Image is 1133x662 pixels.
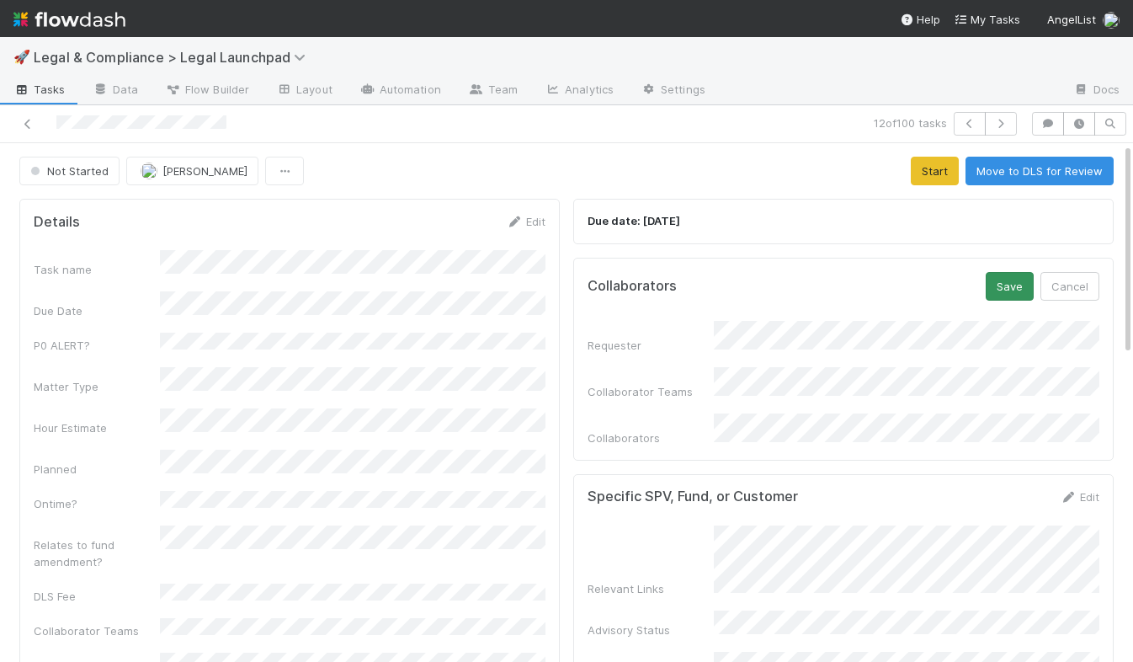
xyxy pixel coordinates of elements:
[627,77,719,104] a: Settings
[588,622,714,638] div: Advisory Status
[900,11,940,28] div: Help
[19,157,120,185] button: Not Started
[27,164,109,178] span: Not Started
[455,77,531,104] a: Team
[588,383,714,400] div: Collaborator Teams
[79,77,152,104] a: Data
[34,495,160,512] div: Ontime?
[34,622,160,639] div: Collaborator Teams
[34,419,160,436] div: Hour Estimate
[34,261,160,278] div: Task name
[34,214,80,231] h5: Details
[1047,13,1096,26] span: AngelList
[506,215,545,228] a: Edit
[1060,77,1133,104] a: Docs
[34,537,160,570] div: Relates to fund amendment?
[34,49,314,66] span: Legal & Compliance > Legal Launchpad
[34,588,160,605] div: DLS Fee
[1103,12,1120,29] img: avatar_6811aa62-070e-4b0a-ab85-15874fb457a1.png
[986,272,1034,301] button: Save
[13,81,66,98] span: Tasks
[588,488,798,505] h5: Specific SPV, Fund, or Customer
[954,11,1020,28] a: My Tasks
[126,157,258,185] button: [PERSON_NAME]
[911,157,959,185] button: Start
[965,157,1114,185] button: Move to DLS for Review
[531,77,627,104] a: Analytics
[263,77,346,104] a: Layout
[34,378,160,395] div: Matter Type
[162,164,247,178] span: [PERSON_NAME]
[588,214,680,227] strong: Due date: [DATE]
[13,50,30,64] span: 🚀
[954,13,1020,26] span: My Tasks
[34,461,160,478] div: Planned
[588,278,677,295] h5: Collaborators
[13,5,125,34] img: logo-inverted-e16ddd16eac7371096b0.svg
[34,337,160,354] div: P0 ALERT?
[1060,490,1099,504] a: Edit
[588,580,714,597] div: Relevant Links
[34,302,160,319] div: Due Date
[874,115,947,131] span: 12 of 100 tasks
[588,337,714,354] div: Requester
[141,163,157,179] img: avatar_b5be9b1b-4537-4870-b8e7-50cc2287641b.png
[165,81,249,98] span: Flow Builder
[588,430,714,446] div: Collaborators
[346,77,455,104] a: Automation
[1040,272,1099,301] button: Cancel
[152,77,263,104] a: Flow Builder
